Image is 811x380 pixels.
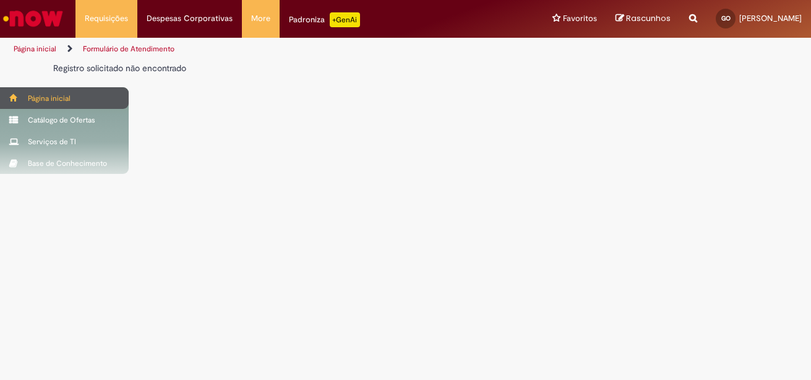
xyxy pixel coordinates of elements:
[721,14,731,22] span: GO
[1,6,65,31] img: ServiceNow
[53,62,578,74] div: Registro solicitado não encontrado
[626,12,671,24] span: Rascunhos
[251,12,270,25] span: More
[739,13,802,24] span: [PERSON_NAME]
[83,44,174,54] a: Formulário de Atendimento
[330,12,360,27] p: +GenAi
[9,38,531,61] ul: Trilhas de página
[563,12,597,25] span: Favoritos
[85,12,128,25] span: Requisições
[289,12,360,27] div: Padroniza
[147,12,233,25] span: Despesas Corporativas
[14,44,56,54] a: Página inicial
[616,13,671,25] a: Rascunhos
